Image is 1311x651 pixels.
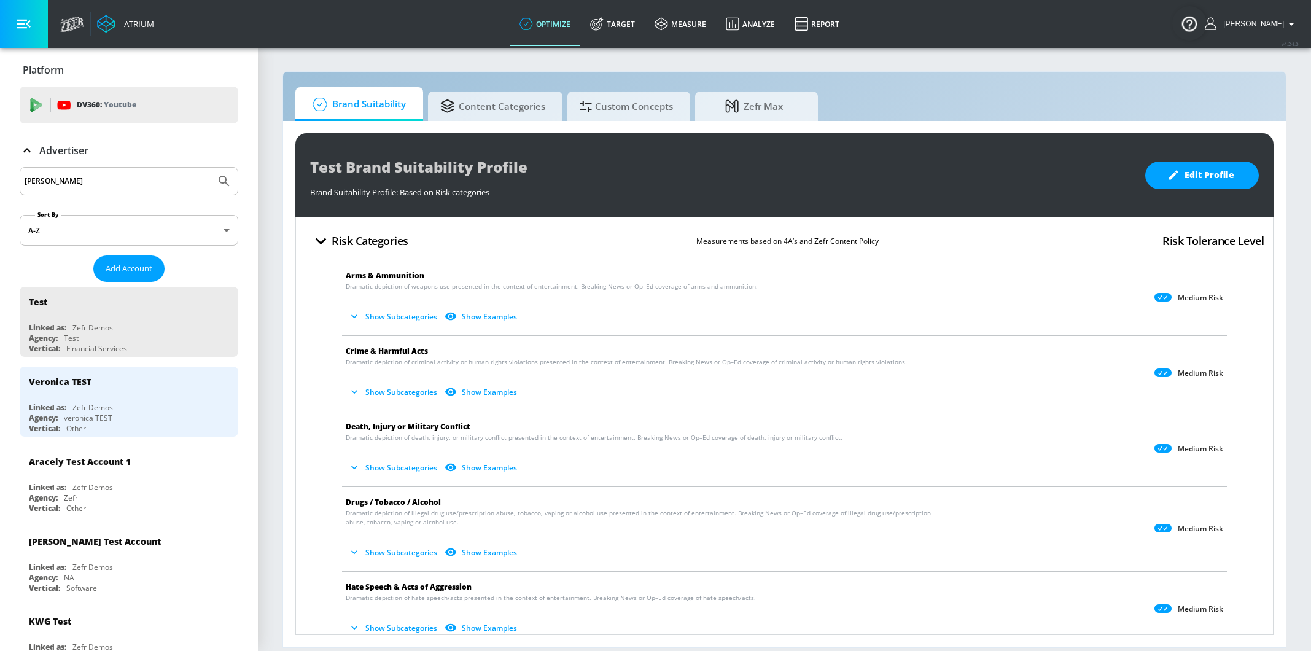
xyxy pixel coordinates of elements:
[308,90,406,119] span: Brand Suitability
[1205,17,1299,31] button: [PERSON_NAME]
[64,333,79,343] div: Test
[20,215,238,246] div: A-Z
[66,583,97,593] div: Software
[29,402,66,413] div: Linked as:
[29,572,58,583] div: Agency:
[580,92,673,121] span: Custom Concepts
[1178,524,1223,534] p: Medium Risk
[77,98,136,112] p: DV360:
[305,227,413,255] button: Risk Categories
[20,133,238,168] div: Advertiser
[20,287,238,357] div: TestLinked as:Zefr DemosAgency:TestVertical:Financial Services
[29,296,47,308] div: Test
[1172,6,1207,41] button: Open Resource Center
[72,562,113,572] div: Zefr Demos
[645,2,716,46] a: measure
[23,63,64,77] p: Platform
[442,458,522,478] button: Show Examples
[66,343,127,354] div: Financial Services
[442,306,522,327] button: Show Examples
[20,526,238,596] div: [PERSON_NAME] Test AccountLinked as:Zefr DemosAgency:NAVertical:Software
[440,92,545,121] span: Content Categories
[29,333,58,343] div: Agency:
[97,15,154,33] a: Atrium
[64,572,74,583] div: NA
[1178,368,1223,378] p: Medium Risk
[29,562,66,572] div: Linked as:
[346,306,442,327] button: Show Subcategories
[346,270,424,281] span: Arms & Ammunition
[29,615,71,627] div: KWG Test
[1178,293,1223,303] p: Medium Risk
[211,168,238,195] button: Submit Search
[29,413,58,423] div: Agency:
[66,423,86,434] div: Other
[1178,604,1223,614] p: Medium Risk
[29,322,66,333] div: Linked as:
[20,446,238,517] div: Aracely Test Account 1Linked as:Zefr DemosAgency:ZefrVertical:Other
[696,235,879,248] p: Measurements based on 4A’s and Zefr Content Policy
[29,482,66,493] div: Linked as:
[29,343,60,354] div: Vertical:
[1145,162,1259,189] button: Edit Profile
[332,232,408,249] h4: Risk Categories
[29,376,91,388] div: Veronica TEST
[346,509,946,527] span: Dramatic depiction of illegal drug use/prescription abuse, tobacco, vaping or alcohol use present...
[39,144,88,157] p: Advertiser
[346,382,442,402] button: Show Subcategories
[346,497,441,507] span: Drugs / Tobacco / Alcohol
[346,618,442,638] button: Show Subcategories
[1170,168,1234,183] span: Edit Profile
[29,503,60,513] div: Vertical:
[346,357,907,367] span: Dramatic depiction of criminal activity or human rights violations presented in the context of en...
[716,2,785,46] a: Analyze
[119,18,154,29] div: Atrium
[35,211,61,219] label: Sort By
[25,173,211,189] input: Search by name
[442,618,522,638] button: Show Examples
[1282,41,1299,47] span: v 4.24.0
[1178,444,1223,454] p: Medium Risk
[20,53,238,87] div: Platform
[72,482,113,493] div: Zefr Demos
[72,402,113,413] div: Zefr Demos
[310,181,1133,198] div: Brand Suitability Profile: Based on Risk categories
[20,367,238,437] div: Veronica TESTLinked as:Zefr DemosAgency:veronica TESTVertical:Other
[346,542,442,563] button: Show Subcategories
[29,536,161,547] div: [PERSON_NAME] Test Account
[104,98,136,111] p: Youtube
[93,255,165,282] button: Add Account
[442,382,522,402] button: Show Examples
[1218,20,1284,28] span: login as: veronica.hernandez@zefr.com
[346,433,842,442] span: Dramatic depiction of death, injury, or military conflict presented in the context of entertainme...
[29,456,131,467] div: Aracely Test Account 1
[346,593,756,602] span: Dramatic depiction of hate speech/acts presented in the context of entertainment. Breaking News o...
[106,262,152,276] span: Add Account
[346,346,428,356] span: Crime & Harmful Acts
[29,493,58,503] div: Agency:
[64,493,78,503] div: Zefr
[29,583,60,593] div: Vertical:
[346,582,472,592] span: Hate Speech & Acts of Aggression
[346,282,758,291] span: Dramatic depiction of weapons use presented in the context of entertainment. Breaking News or Op–...
[346,421,470,432] span: Death, Injury or Military Conflict
[64,413,112,423] div: veronica TEST
[707,92,801,121] span: Zefr Max
[29,423,60,434] div: Vertical:
[442,542,522,563] button: Show Examples
[20,87,238,123] div: DV360: Youtube
[66,503,86,513] div: Other
[1162,232,1264,249] h4: Risk Tolerance Level
[785,2,849,46] a: Report
[72,322,113,333] div: Zefr Demos
[510,2,580,46] a: optimize
[346,458,442,478] button: Show Subcategories
[580,2,645,46] a: Target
